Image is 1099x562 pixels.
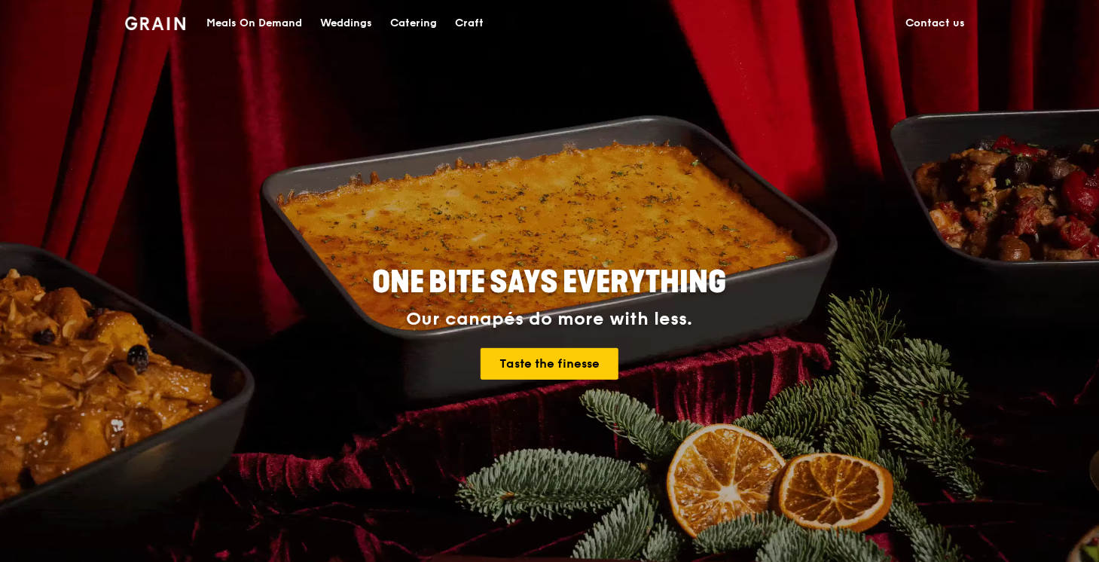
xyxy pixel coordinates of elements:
div: Weddings [320,1,372,46]
img: Grain [125,17,186,30]
span: ONE BITE SAYS EVERYTHING [373,264,727,301]
div: Meals On Demand [206,1,302,46]
a: Catering [381,1,446,46]
div: Catering [390,1,437,46]
a: Craft [446,1,493,46]
a: Weddings [311,1,381,46]
a: Contact us [897,1,975,46]
div: Craft [455,1,484,46]
div: Our canapés do more with less. [279,309,821,330]
a: Taste the finesse [481,348,618,380]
